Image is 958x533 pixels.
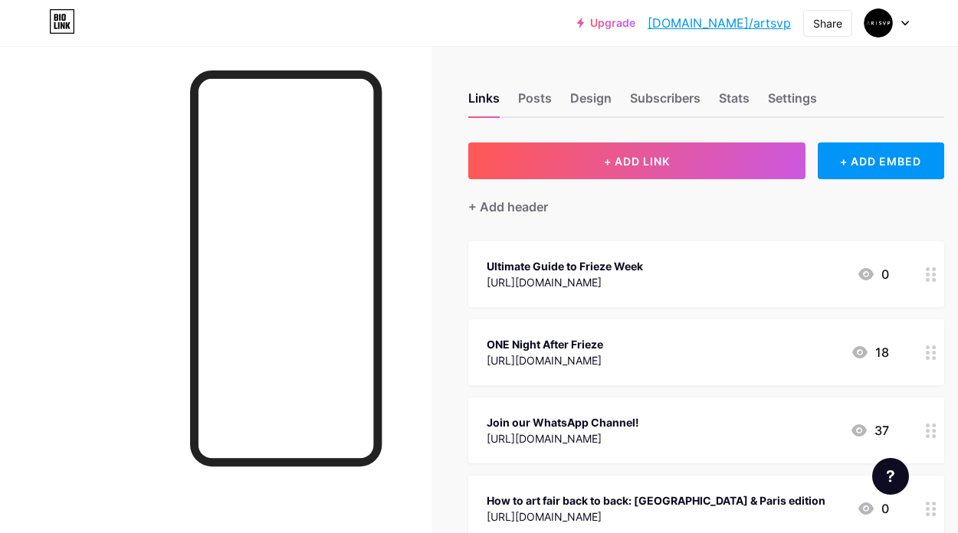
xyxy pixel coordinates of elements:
[577,17,635,29] a: Upgrade
[487,336,603,352] div: ONE Night After Frieze
[487,352,603,368] div: [URL][DOMAIN_NAME]
[468,198,548,216] div: + Add header
[468,142,805,179] button: + ADD LINK
[487,430,639,446] div: [URL][DOMAIN_NAME]
[518,89,552,116] div: Posts
[857,499,889,518] div: 0
[850,421,889,440] div: 37
[570,89,612,116] div: Design
[487,274,643,290] div: [URL][DOMAIN_NAME]
[630,89,700,116] div: Subscribers
[487,414,639,430] div: Join our WhatsApp Channel!
[719,89,750,116] div: Stats
[864,8,893,38] img: artsvp
[857,265,889,283] div: 0
[487,492,825,508] div: How to art fair back to back: [GEOGRAPHIC_DATA] & Paris edition
[648,14,791,32] a: [DOMAIN_NAME]/artsvp
[851,343,889,361] div: 18
[487,258,643,274] div: Ultimate Guide to Frieze Week
[813,15,842,31] div: Share
[768,89,817,116] div: Settings
[468,89,500,116] div: Links
[818,142,944,179] div: + ADD EMBED
[604,155,670,168] span: + ADD LINK
[487,508,825,525] div: [URL][DOMAIN_NAME]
